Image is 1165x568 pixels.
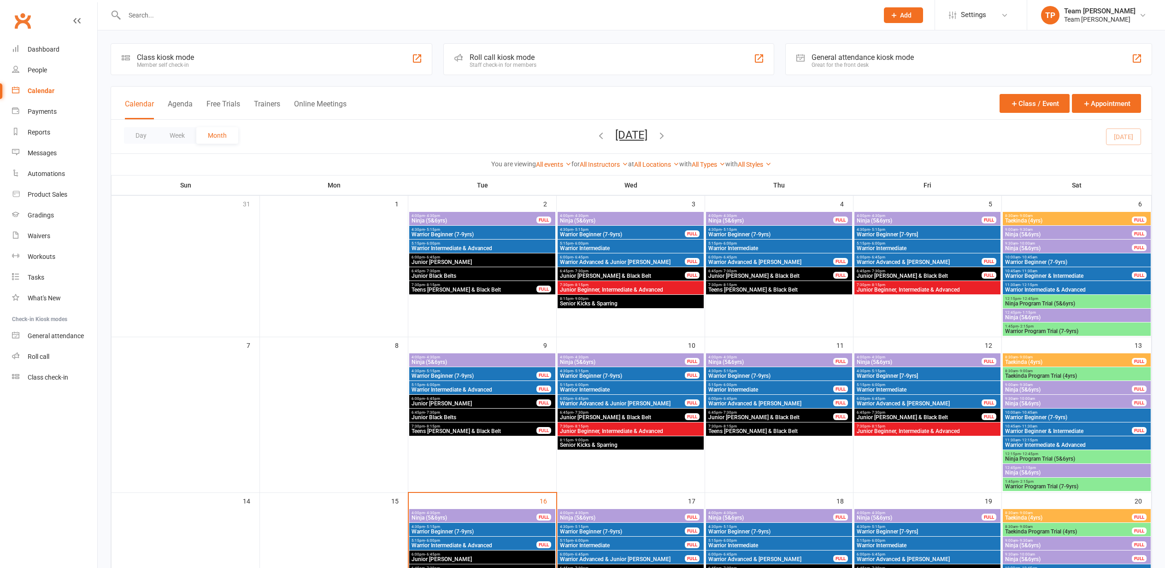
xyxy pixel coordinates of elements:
[1005,328,1149,334] span: Warrior Program Trial (7-9yrs)
[1005,355,1132,359] span: 8:30am
[536,217,551,223] div: FULL
[685,258,700,265] div: FULL
[615,129,647,141] button: [DATE]
[12,288,97,309] a: What's New
[685,272,700,279] div: FULL
[722,241,737,246] span: - 6:00pm
[559,397,685,401] span: 6:00pm
[559,369,685,373] span: 4:30pm
[1064,15,1136,23] div: Team [PERSON_NAME]
[12,164,97,184] a: Automations
[559,283,702,287] span: 7:30pm
[12,205,97,226] a: Gradings
[708,246,850,251] span: Warrior Intermediate
[708,397,834,401] span: 6:00pm
[425,255,440,259] span: - 6:45pm
[1005,218,1132,223] span: Taekinda (4yrs)
[196,127,238,144] button: Month
[411,401,537,406] span: Junior [PERSON_NAME]
[1005,373,1149,379] span: Taekinda Program Trial (4yrs)
[559,383,702,387] span: 5:15pm
[1005,401,1132,406] span: Ninja (5&6yrs)
[1064,7,1136,15] div: Team [PERSON_NAME]
[12,81,97,101] a: Calendar
[573,241,588,246] span: - 6:00pm
[856,255,982,259] span: 6:00pm
[708,383,834,387] span: 5:15pm
[411,283,537,287] span: 7:30pm
[411,269,553,273] span: 6:45pm
[1020,410,1037,415] span: - 10:45am
[491,160,536,168] strong: You are viewing
[28,46,59,53] div: Dashboard
[685,399,700,406] div: FULL
[870,369,885,373] span: - 5:15pm
[559,415,685,420] span: Junior [PERSON_NAME] & Black Belt
[12,346,97,367] a: Roll call
[1002,176,1152,195] th: Sat
[1020,255,1037,259] span: - 10:45am
[573,297,588,301] span: - 9:00pm
[1005,397,1132,401] span: 9:30am
[28,353,49,360] div: Roll call
[411,410,553,415] span: 6:45pm
[708,228,850,232] span: 4:30pm
[856,218,982,223] span: Ninja (5&6yrs)
[536,386,551,392] div: FULL
[856,228,999,232] span: 4:30pm
[411,228,553,232] span: 4:30pm
[124,127,158,144] button: Day
[884,7,923,23] button: Add
[856,269,982,273] span: 6:45pm
[1005,283,1149,287] span: 11:30am
[411,246,553,251] span: Warrior Intermediate & Advanced
[1018,241,1035,246] span: - 10:00am
[1018,355,1033,359] span: - 9:00am
[833,399,848,406] div: FULL
[900,12,912,19] span: Add
[168,100,193,119] button: Agenda
[1005,310,1149,315] span: 12:45pm
[1005,359,1132,365] span: Taekinda (4yrs)
[856,359,982,365] span: Ninja (5&6yrs)
[982,399,996,406] div: FULL
[685,358,700,365] div: FULL
[722,214,737,218] span: - 4:30pm
[812,53,914,62] div: General attendance kiosk mode
[573,269,588,273] span: - 7:30pm
[856,259,982,265] span: Warrior Advanced & [PERSON_NAME]
[1018,383,1033,387] span: - 9:30am
[856,369,999,373] span: 4:30pm
[411,273,553,279] span: Junior Black Belts
[708,401,834,406] span: Warrior Advanced & [PERSON_NAME]
[856,397,982,401] span: 6:00pm
[708,283,850,287] span: 7:30pm
[1000,94,1070,113] button: Class / Event
[982,413,996,420] div: FULL
[856,241,999,246] span: 5:15pm
[559,218,702,223] span: Ninja (5&6yrs)
[559,214,702,218] span: 4:00pm
[260,176,408,195] th: Mon
[411,415,553,420] span: Junior Black Belts
[722,383,737,387] span: - 6:00pm
[28,191,67,198] div: Product Sales
[856,387,999,392] span: Warrior Intermediate
[1138,196,1151,211] div: 6
[1135,337,1151,352] div: 13
[573,383,588,387] span: - 6:00pm
[543,196,556,211] div: 2
[395,196,408,211] div: 1
[559,301,702,306] span: Senior Kicks & Sparring
[112,176,260,195] th: Sun
[254,100,280,119] button: Trainers
[856,232,999,237] span: Warrior Beginner [7-9yrs]
[833,413,848,420] div: FULL
[28,108,57,115] div: Payments
[1132,399,1147,406] div: FULL
[573,410,588,415] span: - 7:30pm
[12,143,97,164] a: Messages
[28,253,55,260] div: Workouts
[122,9,872,22] input: Search...
[1005,315,1149,320] span: Ninja (5&6yrs)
